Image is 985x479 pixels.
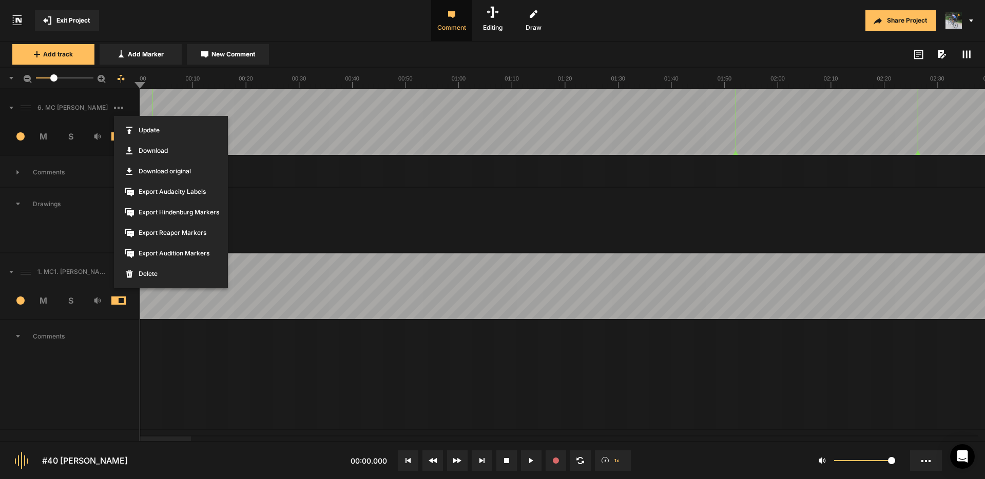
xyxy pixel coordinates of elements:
[950,444,975,469] div: Open Intercom Messenger
[114,264,228,284] span: Delete
[114,202,228,223] span: Export Hindenburg Markers
[114,120,228,141] span: Update
[114,243,228,264] span: Export Audition Markers
[114,161,228,182] a: Download original
[114,182,228,202] span: Export Audacity Labels
[114,141,228,161] a: Download
[114,223,228,243] span: Export Reaper Markers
